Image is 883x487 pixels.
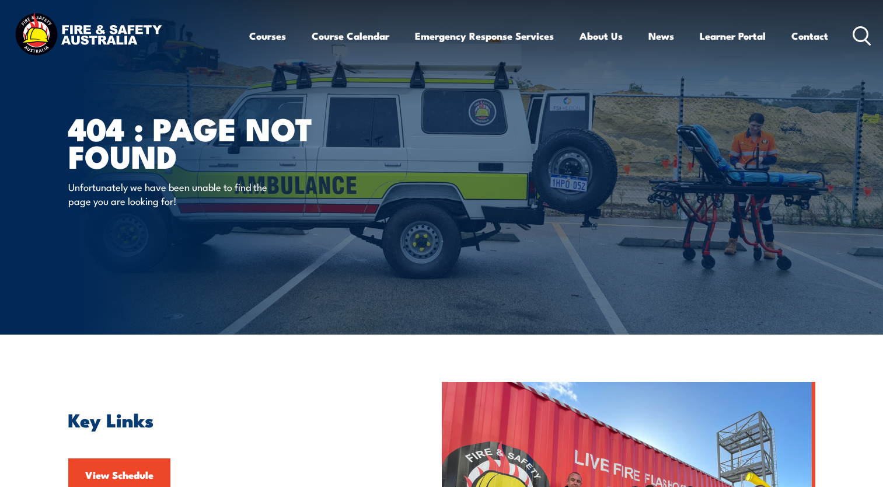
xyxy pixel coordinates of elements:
a: Learner Portal [700,20,766,51]
a: About Us [580,20,623,51]
a: Contact [791,20,828,51]
a: Courses [249,20,286,51]
a: Emergency Response Services [415,20,554,51]
a: News [648,20,674,51]
p: Unfortunately we have been unable to find the page you are looking for! [68,180,281,207]
a: Course Calendar [312,20,389,51]
h2: Key Links [68,411,388,427]
h1: 404 : Page Not Found [68,114,357,169]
